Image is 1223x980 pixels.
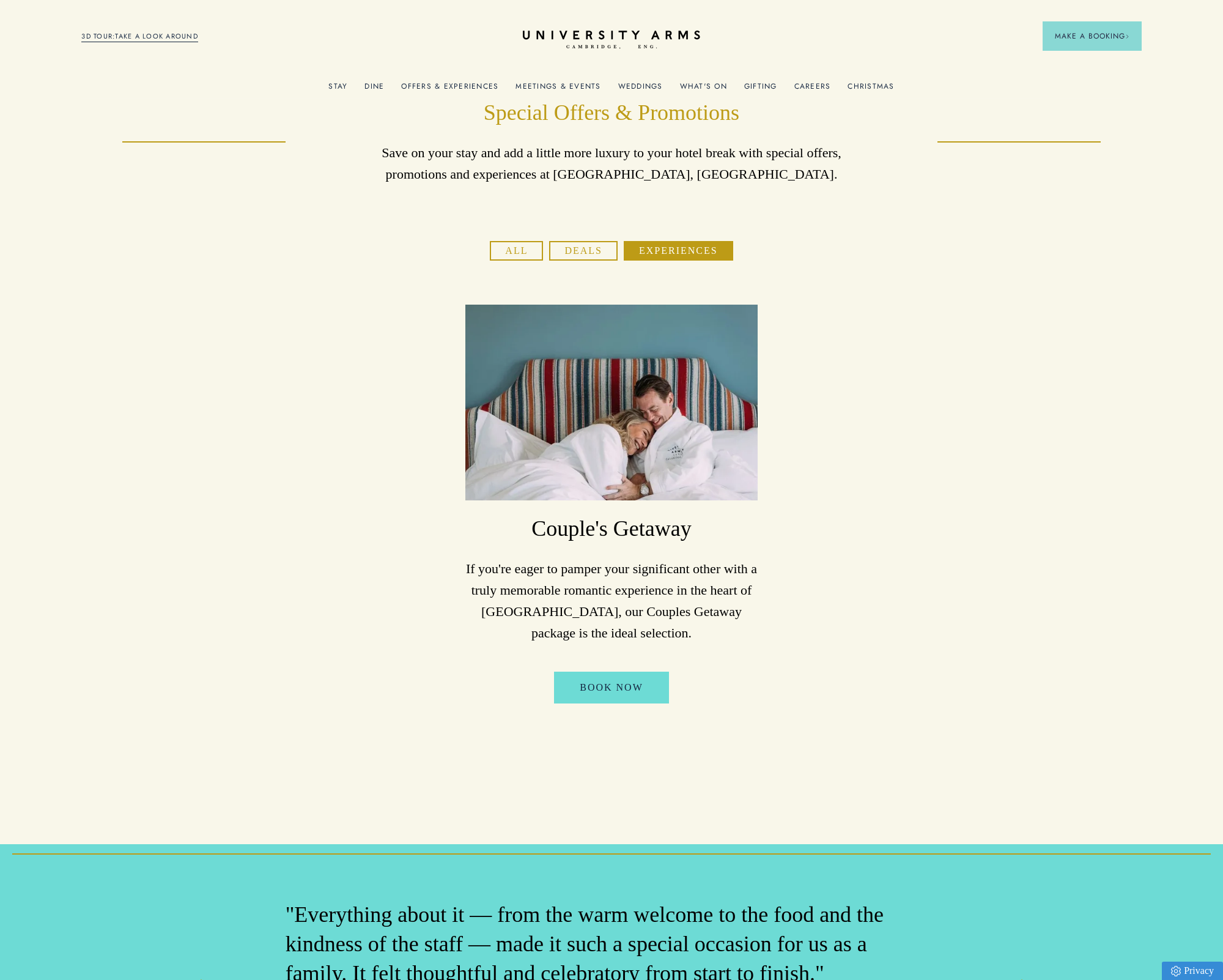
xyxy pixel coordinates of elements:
[1171,966,1181,976] img: Privacy
[1043,21,1142,51] button: Make a BookingArrow icon
[848,82,894,98] a: Christmas
[328,82,347,98] a: Stay
[523,31,700,50] a: Home
[367,142,856,185] p: Save on your stay and add a little more luxury to your hotel break with special offers, promotion...
[1162,962,1223,980] a: Privacy
[364,82,384,98] a: Dine
[465,558,758,644] p: If you're eager to pamper your significant other with a truly memorable romantic experience in th...
[401,82,498,98] a: Offers & Experiences
[515,82,600,98] a: Meetings & Events
[367,98,856,128] h1: Special Offers & Promotions
[554,672,669,703] a: Book Now
[794,82,831,98] a: Careers
[549,241,618,261] button: Deals
[490,241,543,261] button: All
[624,241,733,261] button: Experiences
[1055,31,1129,42] span: Make a Booking
[81,31,198,42] a: 3D TOUR:TAKE A LOOK AROUND
[465,514,758,544] h3: Couple's Getaway
[465,305,758,500] img: image-3316b7a5befc8609608a717065b4aaa141e00fd1-3889x5833-jpg
[680,82,727,98] a: What's On
[618,82,663,98] a: Weddings
[1125,34,1129,39] img: Arrow icon
[744,82,777,98] a: Gifting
